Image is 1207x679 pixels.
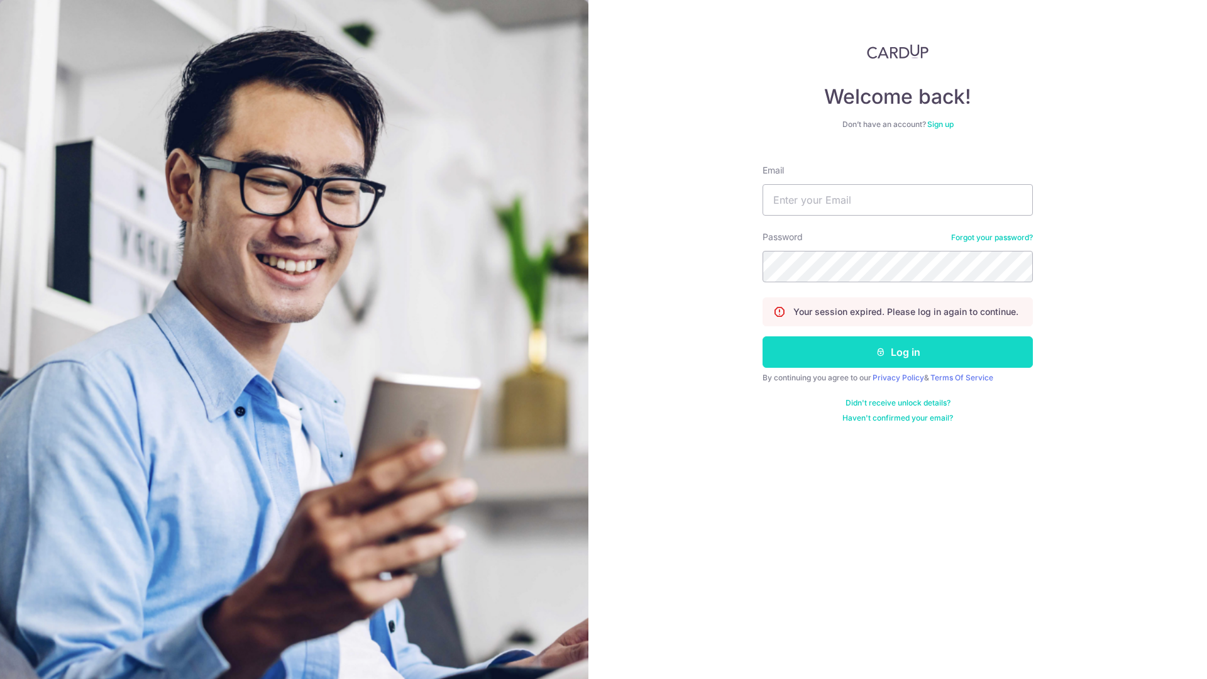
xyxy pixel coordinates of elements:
[930,373,993,382] a: Terms Of Service
[873,373,924,382] a: Privacy Policy
[763,373,1033,383] div: By continuing you agree to our &
[763,184,1033,216] input: Enter your Email
[927,119,954,129] a: Sign up
[867,44,929,59] img: CardUp Logo
[842,413,953,423] a: Haven't confirmed your email?
[763,231,803,243] label: Password
[763,164,784,177] label: Email
[951,233,1033,243] a: Forgot your password?
[763,336,1033,368] button: Log in
[763,84,1033,109] h4: Welcome back!
[846,398,951,408] a: Didn't receive unlock details?
[793,306,1018,318] p: Your session expired. Please log in again to continue.
[763,119,1033,130] div: Don’t have an account?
